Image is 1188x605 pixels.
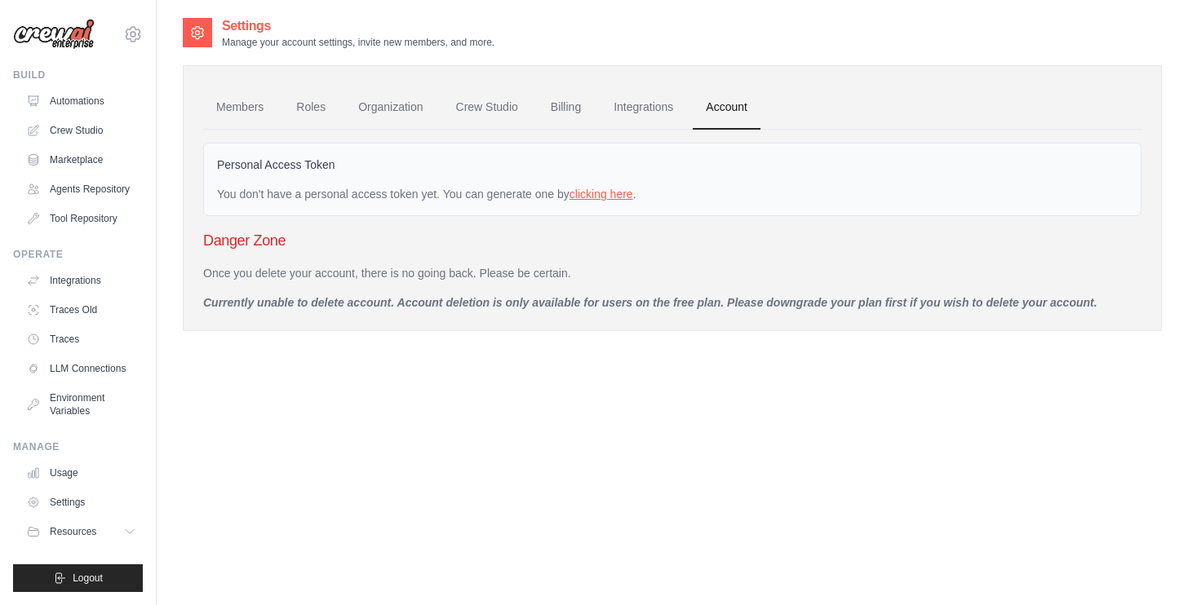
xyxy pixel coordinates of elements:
a: Settings [20,489,143,515]
div: Build [13,68,143,82]
div: You don't have a personal access token yet. You can generate one by . [217,186,1128,202]
label: Personal Access Token [217,157,335,173]
a: Tool Repository [20,205,143,232]
a: Traces Old [20,297,143,323]
span: Logout [73,572,103,585]
a: Crew Studio [20,117,143,144]
a: Agents Repository [20,176,143,202]
div: Operate [13,248,143,261]
a: Integrations [20,267,143,294]
a: Usage [20,460,143,486]
a: Crew Studio [443,86,531,130]
img: Logo [13,19,95,50]
a: Automations [20,88,143,114]
a: Marketplace [20,147,143,173]
a: Organization [345,86,436,130]
span: Resources [50,525,96,538]
a: Billing [538,86,594,130]
a: Roles [283,86,339,130]
a: Integrations [601,86,686,130]
h3: Danger Zone [203,229,1141,252]
a: clicking here [570,188,633,201]
a: Account [693,86,760,130]
h2: Settings [222,16,494,36]
p: Manage your account settings, invite new members, and more. [222,36,494,49]
a: LLM Connections [20,355,143,382]
a: Members [203,86,277,130]
a: Environment Variables [20,385,143,424]
p: Once you delete your account, there is no going back. Please be certain. [203,265,1141,281]
a: Traces [20,326,143,352]
div: Manage [13,440,143,453]
button: Resources [20,519,143,545]
button: Logout [13,564,143,592]
p: Currently unable to delete account. Account deletion is only available for users on the free plan... [203,294,1141,311]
